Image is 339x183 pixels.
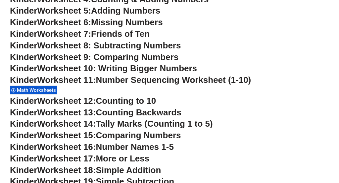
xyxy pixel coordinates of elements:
span: Worksheet 5: [37,6,91,16]
div: Math Worksheets [10,86,57,94]
span: Kinder [10,63,37,73]
span: Kinder [10,107,37,117]
span: Worksheet 6: [37,17,91,27]
span: Worksheet 7: [37,29,91,39]
span: Kinder [10,96,37,106]
span: Simple Addition [96,165,161,175]
span: Kinder [10,130,37,140]
span: Kinder [10,17,37,27]
span: Kinder [10,119,37,129]
span: Counting to 10 [96,96,156,106]
span: Worksheet 14: [37,119,96,129]
span: Counting Backwards [96,107,181,117]
a: KinderWorksheet 6:Missing Numbers [10,17,163,27]
span: Comparing Numbers [96,130,181,140]
span: Kinder [10,153,37,163]
span: Worksheet 9: Comparing Numbers [37,52,178,62]
span: Worksheet 16: [37,142,96,152]
span: Kinder [10,6,37,16]
span: Kinder [10,29,37,39]
a: KinderWorksheet 7:Friends of Ten [10,29,150,39]
span: Kinder [10,142,37,152]
span: Worksheet 10: Writing Bigger Numbers [37,63,197,73]
span: Worksheet 12: [37,96,96,106]
span: Kinder [10,165,37,175]
span: Worksheet 17: [37,153,96,163]
span: Number Sequencing Worksheet (1-10) [96,75,251,85]
span: Adding Numbers [91,6,160,16]
a: KinderWorksheet 5:Adding Numbers [10,6,160,16]
span: Worksheet 18: [37,165,96,175]
span: Worksheet 15: [37,130,96,140]
span: Math Worksheets [17,87,58,93]
span: Worksheet 11: [37,75,96,85]
iframe: Chat Widget [306,151,339,183]
span: Friends of Ten [91,29,150,39]
span: Tally Marks (Counting 1 to 5) [96,119,213,129]
span: Worksheet 8: Subtracting Numbers [37,40,181,50]
span: More or Less [96,153,149,163]
span: Worksheet 13: [37,107,96,117]
span: Missing Numbers [91,17,163,27]
span: Number Names 1-5 [96,142,173,152]
span: Kinder [10,52,37,62]
a: KinderWorksheet 10: Writing Bigger Numbers [10,63,197,73]
a: KinderWorksheet 9: Comparing Numbers [10,52,178,62]
span: Kinder [10,75,37,85]
a: KinderWorksheet 8: Subtracting Numbers [10,40,181,50]
span: Kinder [10,40,37,50]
